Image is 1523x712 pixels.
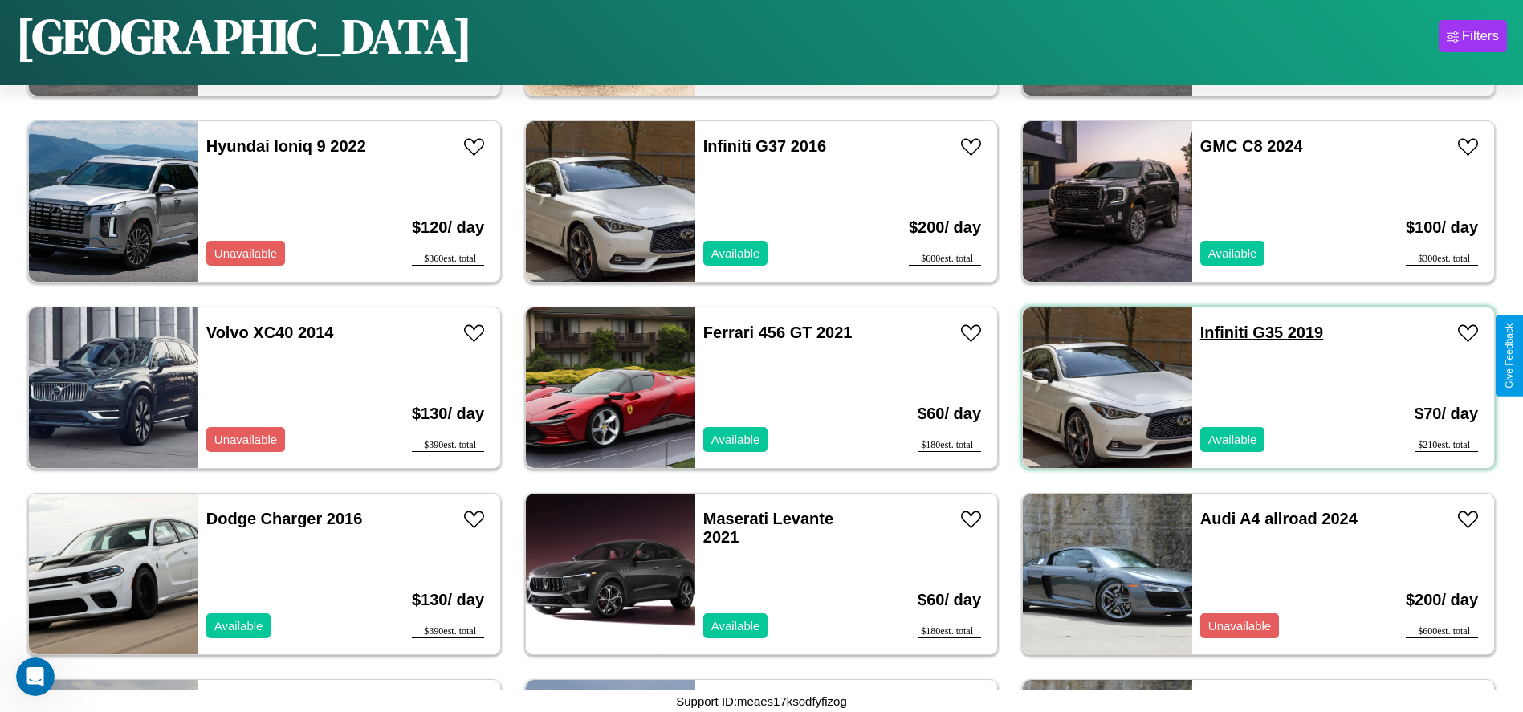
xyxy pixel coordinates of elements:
[412,575,484,625] h3: $ 130 / day
[1504,323,1515,389] div: Give Feedback
[676,690,847,712] p: Support ID: meaes17ksodfyfizog
[1200,137,1303,155] a: GMC C8 2024
[214,242,277,264] p: Unavailable
[918,575,981,625] h3: $ 60 / day
[206,137,366,155] a: Hyundai Ioniq 9 2022
[16,3,472,69] h1: [GEOGRAPHIC_DATA]
[703,137,826,155] a: Infiniti G37 2016
[918,625,981,638] div: $ 180 est. total
[412,202,484,253] h3: $ 120 / day
[412,625,484,638] div: $ 390 est. total
[1208,429,1257,450] p: Available
[1439,20,1507,52] button: Filters
[412,253,484,266] div: $ 360 est. total
[703,323,853,341] a: Ferrari 456 GT 2021
[711,242,760,264] p: Available
[1208,242,1257,264] p: Available
[711,615,760,637] p: Available
[1415,389,1478,439] h3: $ 70 / day
[1208,615,1271,637] p: Unavailable
[206,510,363,527] a: Dodge Charger 2016
[1406,625,1478,638] div: $ 600 est. total
[1406,253,1478,266] div: $ 300 est. total
[16,657,55,696] iframe: Intercom live chat
[206,323,334,341] a: Volvo XC40 2014
[1462,28,1499,44] div: Filters
[1200,510,1358,527] a: Audi A4 allroad 2024
[918,439,981,452] div: $ 180 est. total
[1415,439,1478,452] div: $ 210 est. total
[1200,323,1323,341] a: Infiniti G35 2019
[711,429,760,450] p: Available
[909,253,981,266] div: $ 600 est. total
[1406,202,1478,253] h3: $ 100 / day
[214,615,263,637] p: Available
[214,429,277,450] p: Unavailable
[1406,575,1478,625] h3: $ 200 / day
[909,202,981,253] h3: $ 200 / day
[703,510,833,546] a: Maserati Levante 2021
[918,389,981,439] h3: $ 60 / day
[412,439,484,452] div: $ 390 est. total
[412,389,484,439] h3: $ 130 / day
